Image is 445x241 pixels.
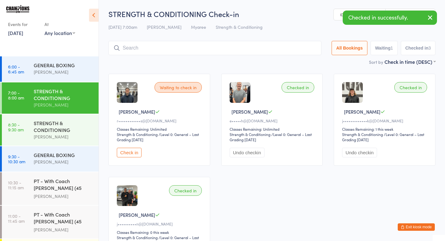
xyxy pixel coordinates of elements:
[230,126,316,132] div: Classes Remaining: Unlimited
[34,158,93,165] div: [PERSON_NAME]
[2,82,99,114] a: 7:00 -8:00 amSTRENGTH & CONDITIONING[PERSON_NAME]
[8,154,25,164] time: 9:30 - 10:30 am
[2,114,99,146] a: 8:30 -9:30 amSTRENGTH & CONDITIONING[PERSON_NAME]
[169,185,202,196] div: Checked in
[6,5,29,13] img: Champions Gym Myaree
[343,11,437,25] div: Checked in successfully.
[34,120,93,133] div: STRENGTH & CONDITIONING
[398,223,435,231] button: Exit kiosk mode
[282,82,314,93] div: Checked in
[230,118,316,123] div: e•••••h@[DOMAIN_NAME]
[342,132,383,137] div: Strength & Conditioning
[342,126,429,132] div: Classes Remaining: 1 this week
[8,90,24,100] time: 7:00 - 8:00 am
[230,82,250,103] img: image1741816812.png
[117,230,204,235] div: Classes Remaining: 0 this week
[8,29,23,36] a: [DATE]
[384,58,435,65] div: Check in time (DESC)
[332,41,367,55] button: All Bookings
[8,213,25,223] time: 11:00 - 11:45 am
[8,122,24,132] time: 8:30 - 9:30 am
[155,82,202,93] div: Waiting to check in
[231,108,268,115] span: [PERSON_NAME]
[371,41,398,55] button: Waiting1
[428,46,431,50] div: 3
[117,118,204,123] div: r••••••••••••s@[DOMAIN_NAME]
[2,172,99,205] a: 10:30 -11:15 amPT - With Coach [PERSON_NAME] (45 minutes)[PERSON_NAME]
[117,126,204,132] div: Classes Remaining: Unlimited
[8,19,38,29] div: Events for
[342,82,363,103] img: image1752626751.png
[401,41,436,55] button: Checked in3
[34,226,93,233] div: [PERSON_NAME]
[34,193,93,200] div: [PERSON_NAME]
[2,206,99,239] a: 11:00 -11:45 amPT - With Coach [PERSON_NAME] (45 minutes)[PERSON_NAME]
[44,29,75,36] div: Any location
[344,108,380,115] span: [PERSON_NAME]
[117,221,204,226] div: j••••••••••n@[DOMAIN_NAME]
[119,108,155,115] span: [PERSON_NAME]
[34,68,93,76] div: [PERSON_NAME]
[391,46,393,50] div: 1
[117,185,138,206] img: image1752144054.png
[34,177,93,193] div: PT - With Coach [PERSON_NAME] (45 minutes)
[342,118,429,123] div: j•••••••••••••k@[DOMAIN_NAME]
[119,212,155,218] span: [PERSON_NAME]
[216,24,263,30] span: Strength & Conditioning
[2,146,99,172] a: 9:30 -10:30 amGENERAL BOXING[PERSON_NAME]
[44,19,75,29] div: At
[369,59,383,65] label: Sort by
[34,88,93,101] div: STRENGTH & CONDITIONING
[8,180,24,190] time: 10:30 - 11:15 am
[34,151,93,158] div: GENERAL BOXING
[34,62,93,68] div: GENERAL BOXING
[117,235,158,240] div: Strength & Conditioning
[117,132,158,137] div: Strength & Conditioning
[108,41,321,55] input: Search
[147,24,181,30] span: [PERSON_NAME]
[117,148,142,157] button: Check in
[34,211,93,226] div: PT - With Coach [PERSON_NAME] (45 minutes)
[34,101,93,108] div: [PERSON_NAME]
[8,64,24,74] time: 6:00 - 6:45 am
[230,148,265,157] button: Undo checkin
[2,56,99,82] a: 6:00 -6:45 amGENERAL BOXING[PERSON_NAME]
[108,9,435,19] h2: STRENGTH & CONDITIONING Check-in
[230,132,270,137] div: Strength & Conditioning
[191,24,206,30] span: Myaree
[117,82,138,103] img: image1754957206.png
[108,24,137,30] span: [DATE] 7:00am
[34,133,93,140] div: [PERSON_NAME]
[342,148,377,157] button: Undo checkin
[394,82,427,93] div: Checked in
